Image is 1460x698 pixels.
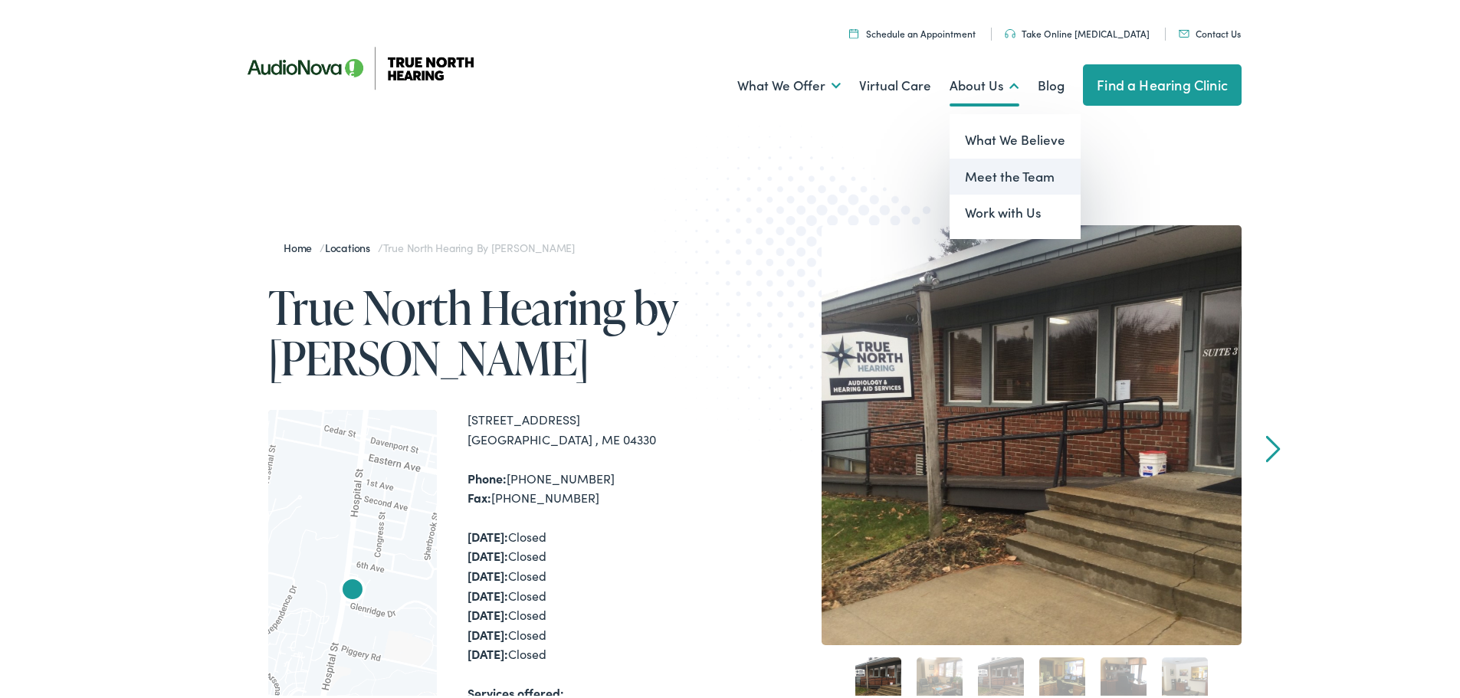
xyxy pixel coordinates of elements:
[950,192,1081,228] a: Work with Us
[468,681,564,698] strong: Services offered:
[284,237,320,252] a: Home
[468,564,508,581] strong: [DATE]:
[859,54,931,111] a: Virtual Care
[737,54,841,111] a: What We Offer
[1179,27,1189,34] img: Mail icon in color code ffb348, used for communication purposes
[468,466,736,505] div: [PHONE_NUMBER] [PHONE_NUMBER]
[468,525,508,542] strong: [DATE]:
[468,486,491,503] strong: Fax:
[468,544,508,561] strong: [DATE]:
[383,237,575,252] span: True North Hearing by [PERSON_NAME]
[468,642,508,659] strong: [DATE]:
[325,237,378,252] a: Locations
[468,584,508,601] strong: [DATE]:
[468,603,508,620] strong: [DATE]:
[284,237,575,252] span: / /
[849,25,858,35] img: Icon symbolizing a calendar in color code ffb348
[849,24,976,37] a: Schedule an Appointment
[468,407,736,446] div: [STREET_ADDRESS] [GEOGRAPHIC_DATA] , ME 04330
[1005,26,1015,35] img: Headphones icon in color code ffb348
[468,524,736,661] div: Closed Closed Closed Closed Closed Closed Closed
[468,623,508,640] strong: [DATE]:
[468,467,507,483] strong: Phone:
[950,119,1081,156] a: What We Believe
[1005,24,1150,37] a: Take Online [MEDICAL_DATA]
[268,279,736,380] h1: True North Hearing by [PERSON_NAME]
[1083,61,1242,103] a: Find a Hearing Clinic
[1266,432,1281,460] a: Next
[1038,54,1065,111] a: Blog
[950,156,1081,192] a: Meet the Team
[334,570,371,607] div: True North Hearing by AudioNova
[950,54,1019,111] a: About Us
[1179,24,1241,37] a: Contact Us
